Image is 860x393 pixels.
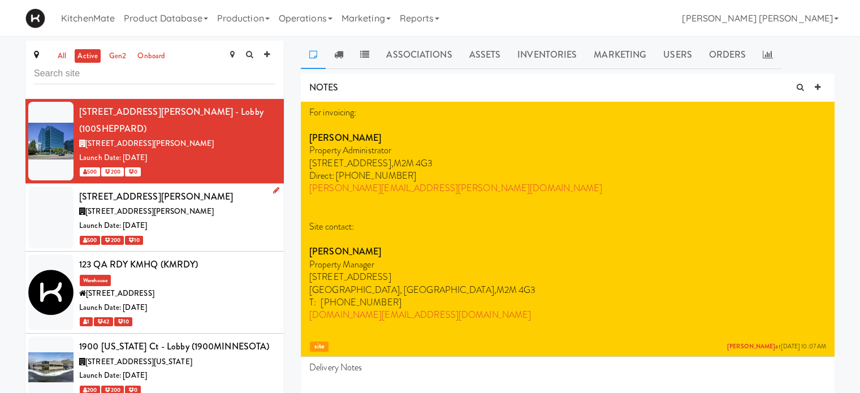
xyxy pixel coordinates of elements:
[80,275,111,286] span: Warehouse
[25,184,284,252] li: [STREET_ADDRESS][PERSON_NAME][STREET_ADDRESS][PERSON_NAME]Launch Date: [DATE] 500 200 10
[309,81,339,94] span: NOTES
[80,167,100,176] span: 500
[655,41,701,69] a: Users
[309,182,602,195] a: [PERSON_NAME][EMAIL_ADDRESS][PERSON_NAME][DOMAIN_NAME]
[585,41,655,69] a: Marketing
[309,169,416,182] span: Direct: [PHONE_NUMBER]
[378,41,460,69] a: Associations
[94,317,113,326] span: 42
[310,342,329,352] span: site
[309,131,381,144] strong: [PERSON_NAME]
[80,317,93,326] span: 1
[101,236,123,245] span: 200
[79,301,275,315] div: Launch Date: [DATE]
[135,49,168,63] a: onboard
[86,288,154,299] span: [STREET_ADDRESS]
[309,258,374,271] span: Property Manager
[309,157,826,170] p: [STREET_ADDRESS],
[101,167,123,176] span: 200
[79,151,275,165] div: Launch Date: [DATE]
[701,41,755,69] a: Orders
[79,219,275,233] div: Launch Date: [DATE]
[309,361,826,374] p: Delivery Notes
[55,49,69,63] a: all
[75,49,101,63] a: active
[125,167,141,176] span: 0
[309,270,391,283] span: [STREET_ADDRESS]
[25,99,284,184] li: [STREET_ADDRESS][PERSON_NAME] - Lobby (100SHEPPARD)[STREET_ADDRESS][PERSON_NAME]Launch Date: [DAT...
[309,245,381,258] strong: [PERSON_NAME]
[114,317,132,326] span: 10
[85,138,214,149] span: [STREET_ADDRESS][PERSON_NAME]
[79,188,275,205] div: [STREET_ADDRESS][PERSON_NAME]
[496,283,536,296] span: M2M 4G3
[461,41,509,69] a: Assets
[79,256,275,273] div: 123 QA RDY KMHQ (KMRDY)
[727,343,826,351] span: at [DATE] 10:07 AM
[394,157,433,170] span: M2M 4G3
[79,338,275,355] div: 1900 [US_STATE] Ct - Lobby (1900MINNESOTA)
[85,356,192,367] span: [STREET_ADDRESS][US_STATE]
[309,308,531,321] a: [DOMAIN_NAME][EMAIL_ADDRESS][DOMAIN_NAME]
[509,41,585,69] a: Inventories
[125,236,143,245] span: 10
[309,106,826,119] p: For invoicing:
[25,252,284,334] li: 123 QA RDY KMHQ (KMRDY)Warehouse[STREET_ADDRESS]Launch Date: [DATE] 1 42 10
[309,296,401,309] span: T: [PHONE_NUMBER]
[79,103,275,137] div: [STREET_ADDRESS][PERSON_NAME] - Lobby (100SHEPPARD)
[34,63,275,84] input: Search site
[309,283,496,296] span: [GEOGRAPHIC_DATA], [GEOGRAPHIC_DATA],
[309,144,391,157] span: Property Administrator
[80,236,100,245] span: 500
[727,342,775,351] a: [PERSON_NAME]
[106,49,129,63] a: gen2
[85,206,214,217] span: [STREET_ADDRESS][PERSON_NAME]
[309,220,354,233] span: Site contact:
[79,369,275,383] div: Launch Date: [DATE]
[25,8,45,28] img: Micromart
